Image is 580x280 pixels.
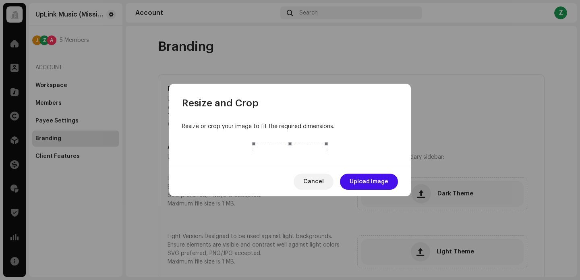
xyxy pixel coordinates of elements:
[303,174,324,190] span: Cancel
[340,174,398,190] button: Upload Image
[294,174,333,190] button: Cancel
[182,122,398,131] p: Resize or crop your image to fit the required dimensions.
[350,174,388,190] span: Upload Image
[182,97,259,110] span: Resize and Crop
